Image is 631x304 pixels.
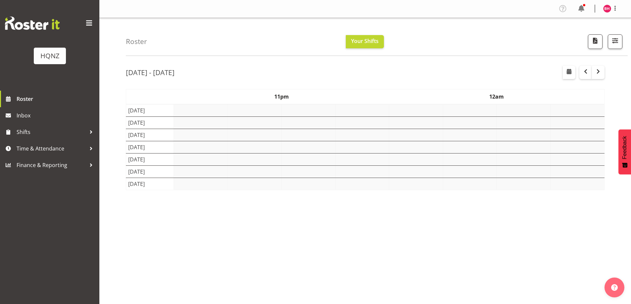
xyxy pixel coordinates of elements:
span: Inbox [17,110,96,120]
button: Select a specific date within the roster. [563,66,575,79]
span: Shifts [17,127,86,137]
h4: Roster [126,38,147,45]
th: 11pm [174,89,389,104]
td: [DATE] [126,178,174,190]
td: [DATE] [126,129,174,141]
button: Feedback - Show survey [618,129,631,174]
button: Your Shifts [346,35,384,48]
td: [DATE] [126,141,174,153]
button: Filter Shifts [608,34,622,49]
td: [DATE] [126,116,174,129]
td: [DATE] [126,104,174,117]
td: [DATE] [126,165,174,178]
span: Your Shifts [351,37,379,45]
th: 12am [389,89,605,104]
span: Time & Attendance [17,144,86,153]
td: [DATE] [126,153,174,165]
span: Finance & Reporting [17,160,86,170]
h2: [DATE] - [DATE] [126,68,175,77]
img: Rosterit website logo [5,17,60,30]
span: Feedback [622,136,628,159]
button: Download a PDF of the roster according to the set date range. [588,34,603,49]
div: HQNZ [40,51,59,61]
img: help-xxl-2.png [611,284,618,291]
span: Roster [17,94,96,104]
img: barbara-hillcoat6919.jpg [603,5,611,13]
